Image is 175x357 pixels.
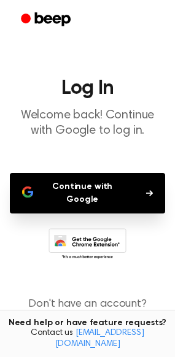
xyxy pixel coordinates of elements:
[7,328,168,350] span: Contact us
[55,329,144,348] a: [EMAIL_ADDRESS][DOMAIN_NAME]
[10,296,165,329] p: Don't have an account?
[12,8,82,32] a: Beep
[10,79,165,98] h1: Log In
[10,108,165,139] p: Welcome back! Continue with Google to log in.
[10,173,165,213] button: Continue with Google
